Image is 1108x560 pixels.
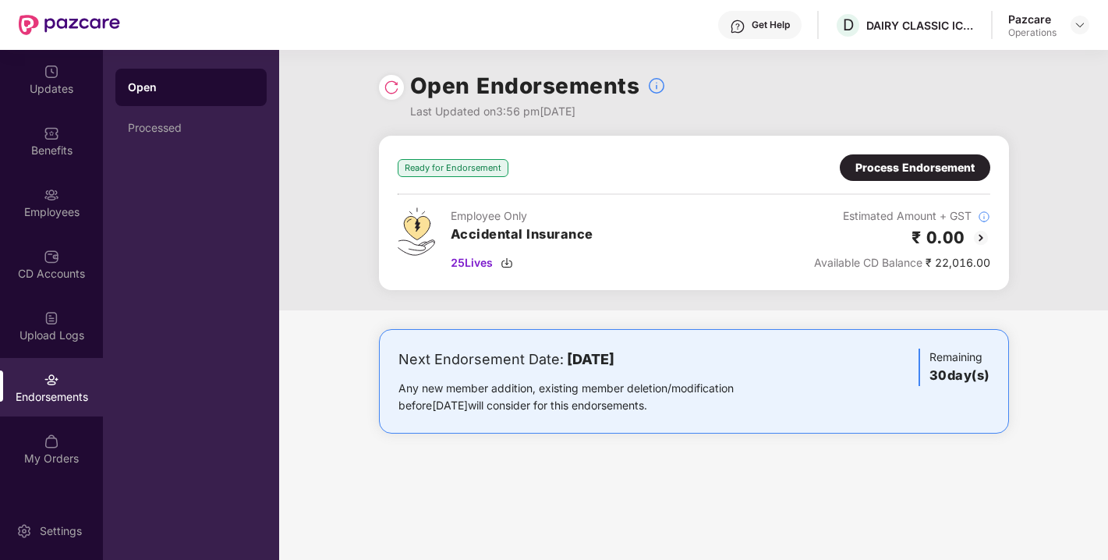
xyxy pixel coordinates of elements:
div: Any new member addition, existing member deletion/modification before [DATE] will consider for th... [398,380,783,414]
div: Operations [1008,27,1057,39]
img: svg+xml;base64,PHN2ZyBpZD0iRW5kb3JzZW1lbnRzIiB4bWxucz0iaHR0cDovL3d3dy53My5vcmcvMjAwMC9zdmciIHdpZH... [44,372,59,388]
div: Next Endorsement Date: [398,349,783,370]
div: DAIRY CLASSIC ICE CREAMS PVT LTD [866,18,975,33]
div: ₹ 22,016.00 [814,254,990,271]
img: svg+xml;base64,PHN2ZyBpZD0iSW5mb18tXzMyeDMyIiBkYXRhLW5hbWU9IkluZm8gLSAzMngzMiIgeG1sbnM9Imh0dHA6Ly... [647,76,666,95]
img: svg+xml;base64,PHN2ZyBpZD0iQmFjay0yMHgyMCIgeG1sbnM9Imh0dHA6Ly93d3cudzMub3JnLzIwMDAvc3ZnIiB3aWR0aD... [972,229,990,247]
img: svg+xml;base64,PHN2ZyBpZD0iVXBkYXRlZCIgeG1sbnM9Imh0dHA6Ly93d3cudzMub3JnLzIwMDAvc3ZnIiB3aWR0aD0iMj... [44,64,59,80]
img: svg+xml;base64,PHN2ZyBpZD0iSGVscC0zMngzMiIgeG1sbnM9Imh0dHA6Ly93d3cudzMub3JnLzIwMDAvc3ZnIiB3aWR0aD... [730,19,745,34]
div: Employee Only [451,207,593,225]
h3: Accidental Insurance [451,225,593,245]
div: Settings [35,523,87,539]
h2: ₹ 0.00 [912,225,965,250]
img: svg+xml;base64,PHN2ZyBpZD0iRHJvcGRvd24tMzJ4MzIiIHhtbG5zPSJodHRwOi8vd3d3LnczLm9yZy8yMDAwL3N2ZyIgd2... [1074,19,1086,31]
img: svg+xml;base64,PHN2ZyBpZD0iSW5mb18tXzMyeDMyIiBkYXRhLW5hbWU9IkluZm8gLSAzMngzMiIgeG1sbnM9Imh0dHA6Ly... [978,211,990,223]
div: Open [128,80,254,95]
img: New Pazcare Logo [19,15,120,35]
img: svg+xml;base64,PHN2ZyBpZD0iQ0RfQWNjb3VudHMiIGRhdGEtbmFtZT0iQ0QgQWNjb3VudHMiIHhtbG5zPSJodHRwOi8vd3... [44,249,59,264]
img: svg+xml;base64,PHN2ZyBpZD0iUmVsb2FkLTMyeDMyIiB4bWxucz0iaHR0cDovL3d3dy53My5vcmcvMjAwMC9zdmciIHdpZH... [384,80,399,95]
div: Last Updated on 3:56 pm[DATE] [410,103,667,120]
div: Ready for Endorsement [398,159,508,177]
span: D [843,16,854,34]
div: Get Help [752,19,790,31]
img: svg+xml;base64,PHN2ZyBpZD0iTXlfT3JkZXJzIiBkYXRhLW5hbWU9Ik15IE9yZGVycyIgeG1sbnM9Imh0dHA6Ly93d3cudz... [44,434,59,449]
h1: Open Endorsements [410,69,640,103]
b: [DATE] [567,351,614,367]
img: svg+xml;base64,PHN2ZyBpZD0iVXBsb2FkX0xvZ3MiIGRhdGEtbmFtZT0iVXBsb2FkIExvZ3MiIHhtbG5zPSJodHRwOi8vd3... [44,310,59,326]
img: svg+xml;base64,PHN2ZyB4bWxucz0iaHR0cDovL3d3dy53My5vcmcvMjAwMC9zdmciIHdpZHRoPSI0OS4zMjEiIGhlaWdodD... [398,207,435,256]
h3: 30 day(s) [929,366,989,386]
span: Available CD Balance [814,256,922,269]
img: svg+xml;base64,PHN2ZyBpZD0iQmVuZWZpdHMiIHhtbG5zPSJodHRwOi8vd3d3LnczLm9yZy8yMDAwL3N2ZyIgd2lkdGg9Ij... [44,126,59,141]
img: svg+xml;base64,PHN2ZyBpZD0iRW1wbG95ZWVzIiB4bWxucz0iaHR0cDovL3d3dy53My5vcmcvMjAwMC9zdmciIHdpZHRoPS... [44,187,59,203]
div: Pazcare [1008,12,1057,27]
div: Processed [128,122,254,134]
img: svg+xml;base64,PHN2ZyBpZD0iU2V0dGluZy0yMHgyMCIgeG1sbnM9Imh0dHA6Ly93d3cudzMub3JnLzIwMDAvc3ZnIiB3aW... [16,523,32,539]
div: Estimated Amount + GST [814,207,990,225]
div: Process Endorsement [855,159,975,176]
img: svg+xml;base64,PHN2ZyBpZD0iRG93bmxvYWQtMzJ4MzIiIHhtbG5zPSJodHRwOi8vd3d3LnczLm9yZy8yMDAwL3N2ZyIgd2... [501,257,513,269]
span: 25 Lives [451,254,493,271]
div: Remaining [919,349,989,386]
